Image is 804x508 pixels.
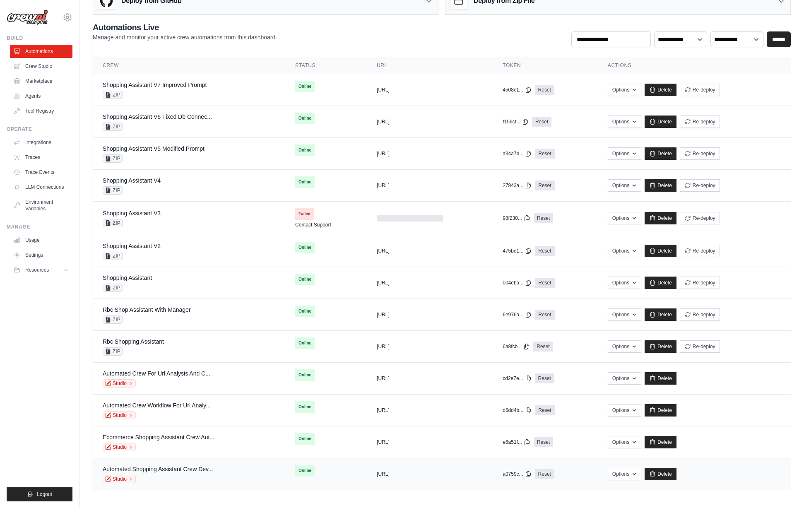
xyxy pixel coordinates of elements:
a: Settings [10,248,72,262]
button: 98f230... [503,215,530,221]
button: Options [608,468,641,480]
button: Re-deploy [680,179,720,192]
button: Options [608,245,641,257]
button: Options [608,212,641,224]
a: Shopping Assistant V6 Fixed Db Connec... [103,113,212,120]
button: Options [608,308,641,321]
a: Reset [533,342,553,352]
a: Delete [645,147,676,160]
a: Delete [645,277,676,289]
button: Re-deploy [680,245,720,257]
button: d6dd4b... [503,407,532,414]
button: 4508c1... [503,87,531,93]
span: ZIP [103,315,123,324]
button: Re-deploy [680,277,720,289]
span: Online [295,465,315,477]
button: Resources [10,263,72,277]
button: a0759c... [503,471,531,477]
a: Automations [10,45,72,58]
a: Shopping Assistant V5 Modified Prompt [103,145,205,152]
a: Reset [534,437,553,447]
a: Delete [645,404,676,417]
button: 27843a... [503,182,532,189]
th: Actions [598,57,791,74]
button: f156cf... [503,118,529,125]
a: Reset [535,278,554,288]
span: ZIP [103,186,123,195]
button: 004eba... [503,279,532,286]
button: Re-deploy [680,147,720,160]
button: Options [608,116,641,128]
th: Crew [93,57,285,74]
a: Reset [535,181,554,190]
button: Options [608,404,641,417]
span: Online [295,274,315,285]
span: Online [295,242,315,253]
span: Failed [295,208,314,220]
a: Agents [10,89,72,103]
a: Reset [535,310,554,320]
span: ZIP [103,347,123,356]
span: ZIP [103,252,123,260]
a: Delete [645,179,676,192]
a: Delete [645,308,676,321]
a: Integrations [10,136,72,149]
a: Rbc Shopping Assistant [103,338,164,345]
button: Options [608,147,641,160]
a: Reset [535,246,554,256]
span: Online [295,144,315,156]
button: 6a8fcb... [503,343,530,350]
span: Online [295,401,315,413]
a: Studio [103,443,136,451]
button: e6a51f... [503,439,530,445]
a: Shopping Assistant V3 [103,210,161,217]
a: Reset [534,213,553,223]
a: Reset [535,469,554,479]
a: Delete [645,212,676,224]
a: Usage [10,234,72,247]
a: Marketplace [10,75,72,88]
a: Reset [535,373,554,383]
a: Crew Studio [10,60,72,73]
h2: Automations Live [93,22,277,33]
a: Tool Registry [10,104,72,118]
p: Manage and monitor your active crew automations from this dashboard. [93,33,277,41]
button: Options [608,372,641,385]
a: Delete [645,340,676,353]
a: Automated Crew For Url Analysis And C... [103,370,210,377]
span: Online [295,433,315,445]
img: Logo [7,10,48,25]
button: Re-deploy [680,212,720,224]
a: Delete [645,468,676,480]
button: 6e976a... [503,311,532,318]
a: Environment Variables [10,195,72,215]
div: Manage [7,224,72,230]
a: Studio [103,411,136,419]
button: Options [608,436,641,448]
span: Online [295,369,315,381]
a: Trace Events [10,166,72,179]
a: Reset [535,149,554,159]
a: Studio [103,379,136,388]
button: Re-deploy [680,308,720,321]
a: Delete [645,84,676,96]
a: Shopping Assistant V2 [103,243,161,249]
span: Logout [37,491,52,498]
a: Shopping Assistant [103,274,152,281]
span: ZIP [103,154,123,163]
button: Options [608,84,641,96]
th: Status [285,57,367,74]
button: Options [608,340,641,353]
a: Automated Shopping Assistant Crew Dev... [103,466,213,472]
span: ZIP [103,123,123,131]
a: Rbc Shop Assistant With Manager [103,306,190,313]
button: Logout [7,487,72,501]
a: Contact Support [295,221,331,228]
a: Reset [535,85,554,95]
a: Reset [532,117,551,127]
span: ZIP [103,219,123,227]
a: Ecommerce Shopping Assistant Crew Aut... [103,434,214,441]
a: Traces [10,151,72,164]
a: Delete [645,372,676,385]
a: Delete [645,245,676,257]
